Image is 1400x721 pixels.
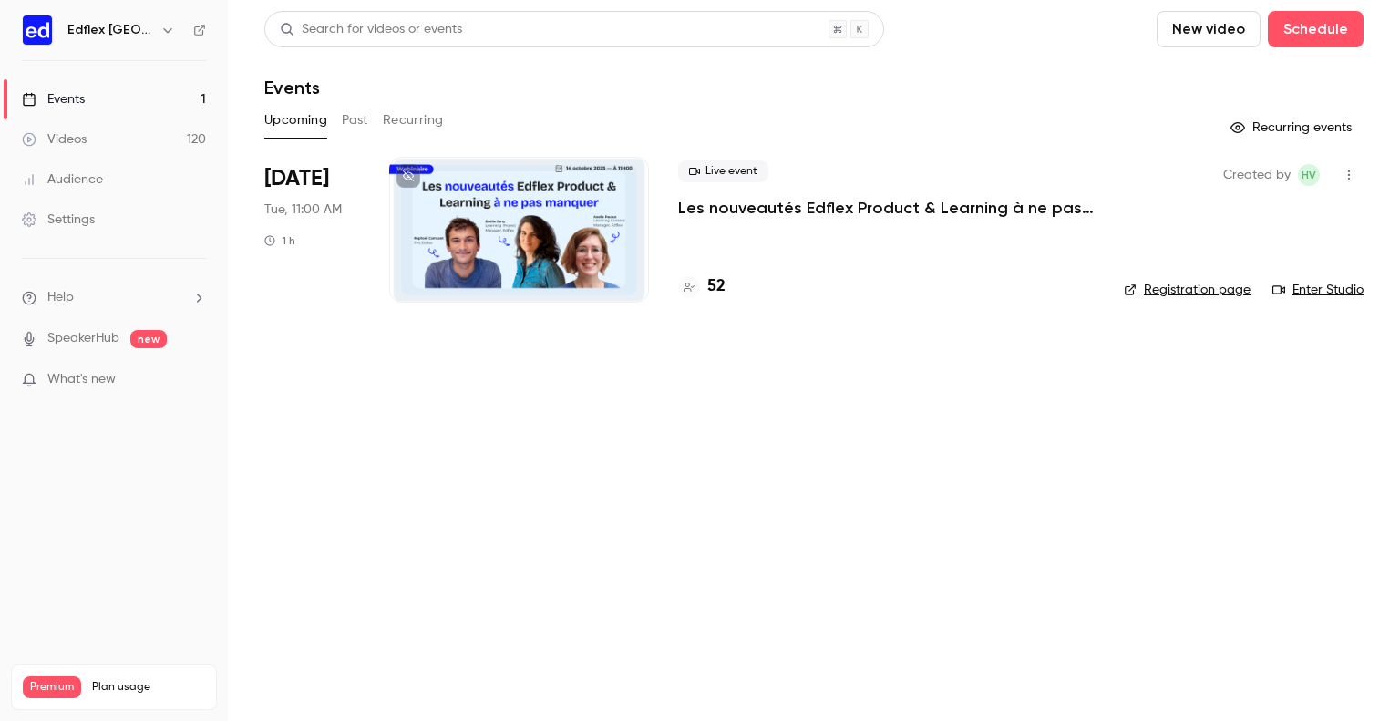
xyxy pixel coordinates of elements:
div: Oct 14 Tue, 11:00 AM (Europe/Paris) [264,157,360,303]
div: Search for videos or events [280,20,462,39]
h6: Edflex [GEOGRAPHIC_DATA] [67,21,153,39]
img: Edflex France [23,15,52,45]
li: help-dropdown-opener [22,288,206,307]
button: Recurring [383,106,444,135]
div: 1 h [264,233,295,248]
span: Created by [1223,164,1291,186]
button: Past [342,106,368,135]
a: Les nouveautés Edflex Product & Learning à ne pas manquer [678,197,1095,219]
span: What's new [47,370,116,389]
div: Events [22,90,85,108]
span: Help [47,288,74,307]
h4: 52 [707,274,726,299]
span: Live event [678,160,768,182]
button: New video [1157,11,1261,47]
span: new [130,330,167,348]
span: HV [1302,164,1316,186]
a: Enter Studio [1272,281,1364,299]
div: Settings [22,211,95,229]
div: Videos [22,130,87,149]
span: Plan usage [92,680,205,695]
button: Schedule [1268,11,1364,47]
a: SpeakerHub [47,329,119,348]
span: Tue, 11:00 AM [264,201,342,219]
span: Hélène VENTURINI [1298,164,1320,186]
button: Upcoming [264,106,327,135]
h1: Events [264,77,320,98]
a: Registration page [1124,281,1251,299]
div: Audience [22,170,103,189]
span: [DATE] [264,164,329,193]
span: Premium [23,676,81,698]
button: Recurring events [1222,113,1364,142]
a: 52 [678,274,726,299]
